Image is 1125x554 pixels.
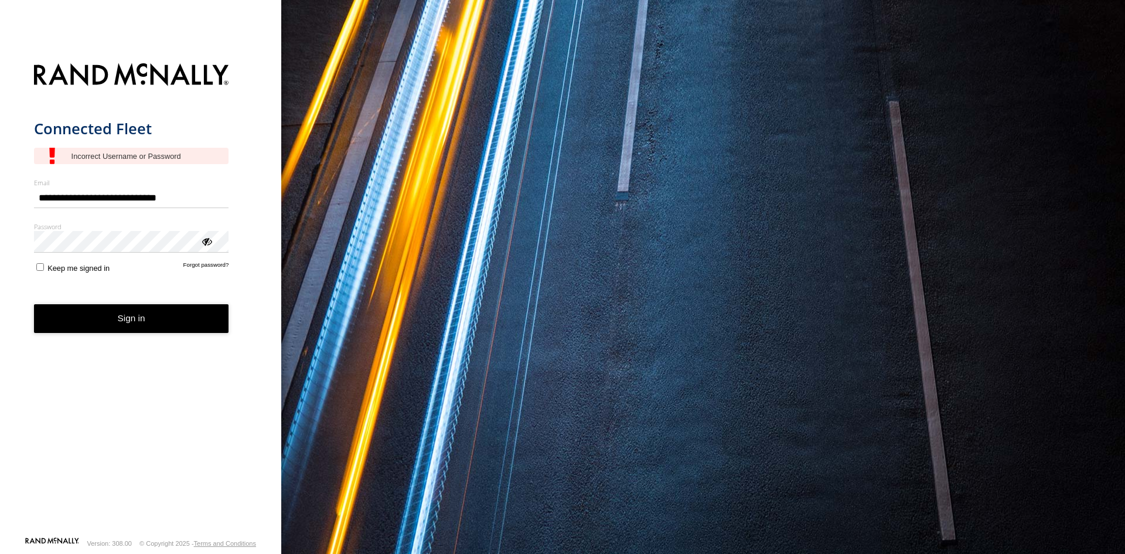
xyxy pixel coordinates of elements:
[34,178,229,187] label: Email
[34,304,229,333] button: Sign in
[47,264,110,273] span: Keep me signed in
[183,261,229,273] a: Forgot password?
[87,540,132,547] div: Version: 308.00
[34,119,229,138] h1: Connected Fleet
[200,235,212,247] div: ViewPassword
[25,538,79,549] a: Visit our Website
[34,56,248,536] form: main
[34,61,229,91] img: Rand McNally
[36,263,44,271] input: Keep me signed in
[34,222,229,231] label: Password
[139,540,256,547] div: © Copyright 2025 -
[194,540,256,547] a: Terms and Conditions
